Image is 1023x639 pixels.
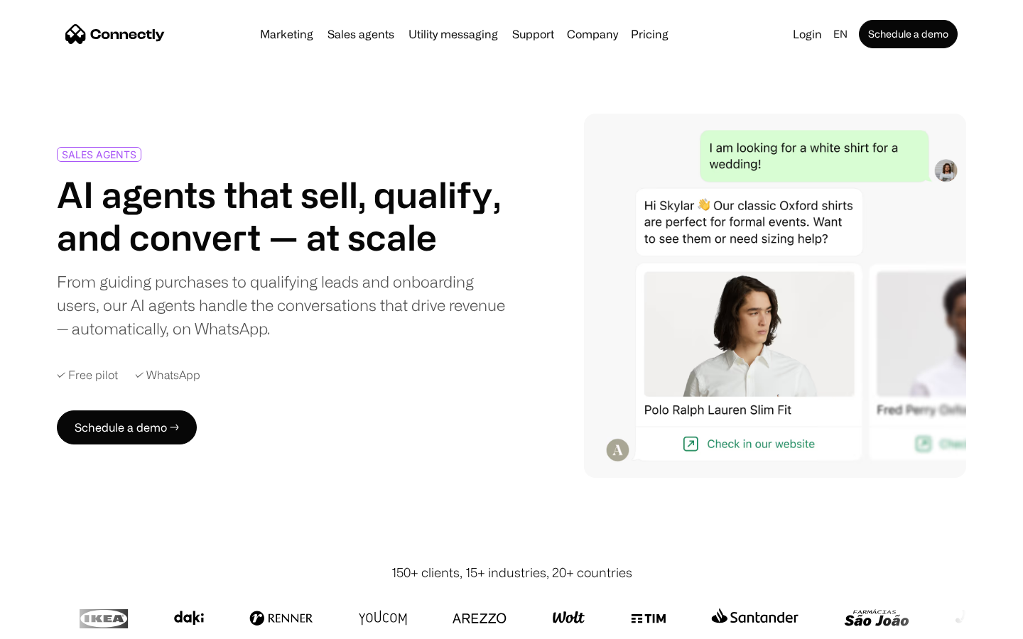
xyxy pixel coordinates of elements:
[62,149,136,160] div: SALES AGENTS
[567,24,618,44] div: Company
[322,28,400,40] a: Sales agents
[57,173,506,258] h1: AI agents that sell, qualify, and convert — at scale
[391,563,632,582] div: 150+ clients, 15+ industries, 20+ countries
[57,270,506,340] div: From guiding purchases to qualifying leads and onboarding users, our AI agents handle the convers...
[833,24,848,44] div: en
[403,28,504,40] a: Utility messaging
[254,28,319,40] a: Marketing
[625,28,674,40] a: Pricing
[787,24,828,44] a: Login
[14,613,85,634] aside: Language selected: English
[859,20,958,48] a: Schedule a demo
[507,28,560,40] a: Support
[28,614,85,634] ul: Language list
[57,368,118,382] div: ✓ Free pilot
[135,368,200,382] div: ✓ WhatsApp
[57,410,197,444] a: Schedule a demo →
